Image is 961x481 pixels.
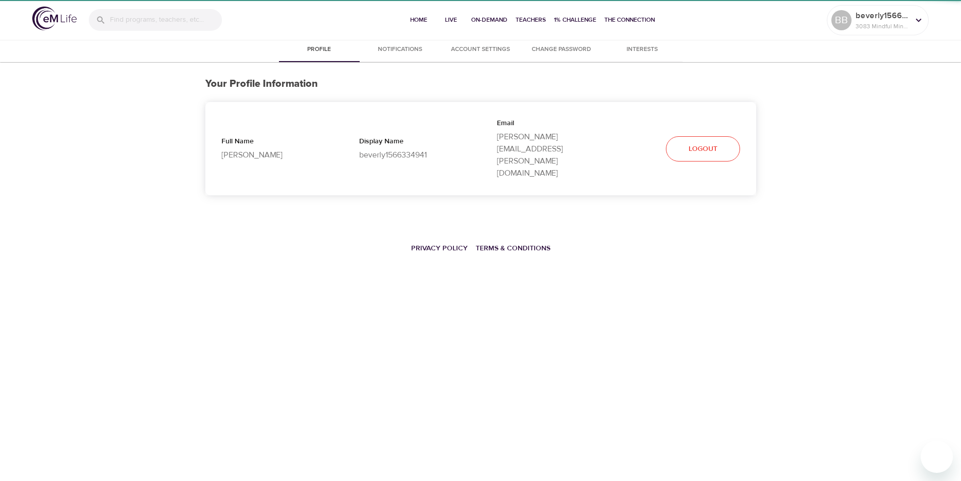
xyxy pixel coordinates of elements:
p: Full Name [221,136,327,149]
button: Logout [666,136,740,162]
p: beverly1566334941 [359,149,465,161]
span: Profile [285,44,354,55]
span: 1% Challenge [554,15,596,25]
span: Account Settings [446,44,515,55]
span: Notifications [366,44,434,55]
img: logo [32,7,77,30]
p: 3083 Mindful Minutes [856,22,909,31]
span: Live [439,15,463,25]
a: Terms & Conditions [476,244,550,253]
p: Display Name [359,136,465,149]
nav: breadcrumb [205,237,756,259]
span: On-Demand [471,15,507,25]
p: [PERSON_NAME] [221,149,327,161]
a: Privacy Policy [411,244,468,253]
input: Find programs, teachers, etc... [110,9,222,31]
div: BB [831,10,852,30]
span: Logout [689,143,717,155]
span: Interests [608,44,676,55]
span: Change Password [527,44,596,55]
span: Teachers [516,15,546,25]
span: The Connection [604,15,655,25]
p: beverly1566334941 [856,10,909,22]
h3: Your Profile Information [205,78,756,90]
p: Email [497,118,602,131]
iframe: Button to launch messaging window [921,441,953,473]
span: Home [407,15,431,25]
p: [PERSON_NAME][EMAIL_ADDRESS][PERSON_NAME][DOMAIN_NAME] [497,131,602,179]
